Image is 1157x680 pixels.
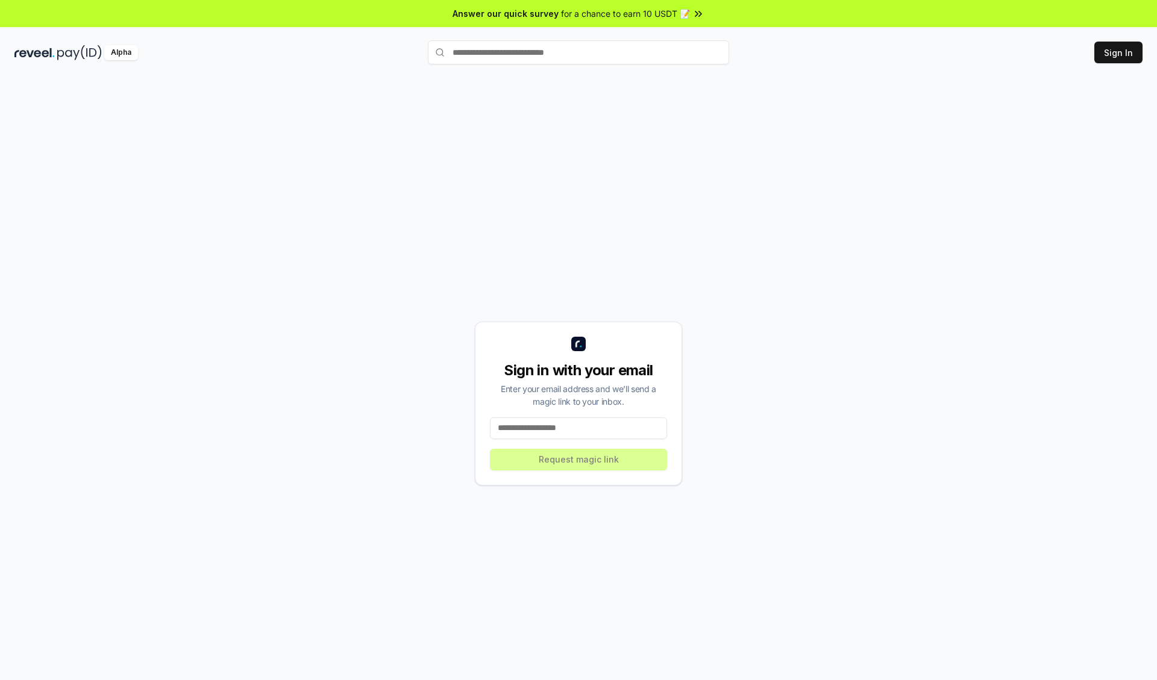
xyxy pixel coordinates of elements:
span: for a chance to earn 10 USDT 📝 [561,7,690,20]
div: Enter your email address and we’ll send a magic link to your inbox. [490,382,667,408]
div: Alpha [104,45,138,60]
button: Sign In [1094,42,1143,63]
img: reveel_dark [14,45,55,60]
img: logo_small [571,337,586,351]
span: Answer our quick survey [453,7,559,20]
div: Sign in with your email [490,361,667,380]
img: pay_id [57,45,102,60]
